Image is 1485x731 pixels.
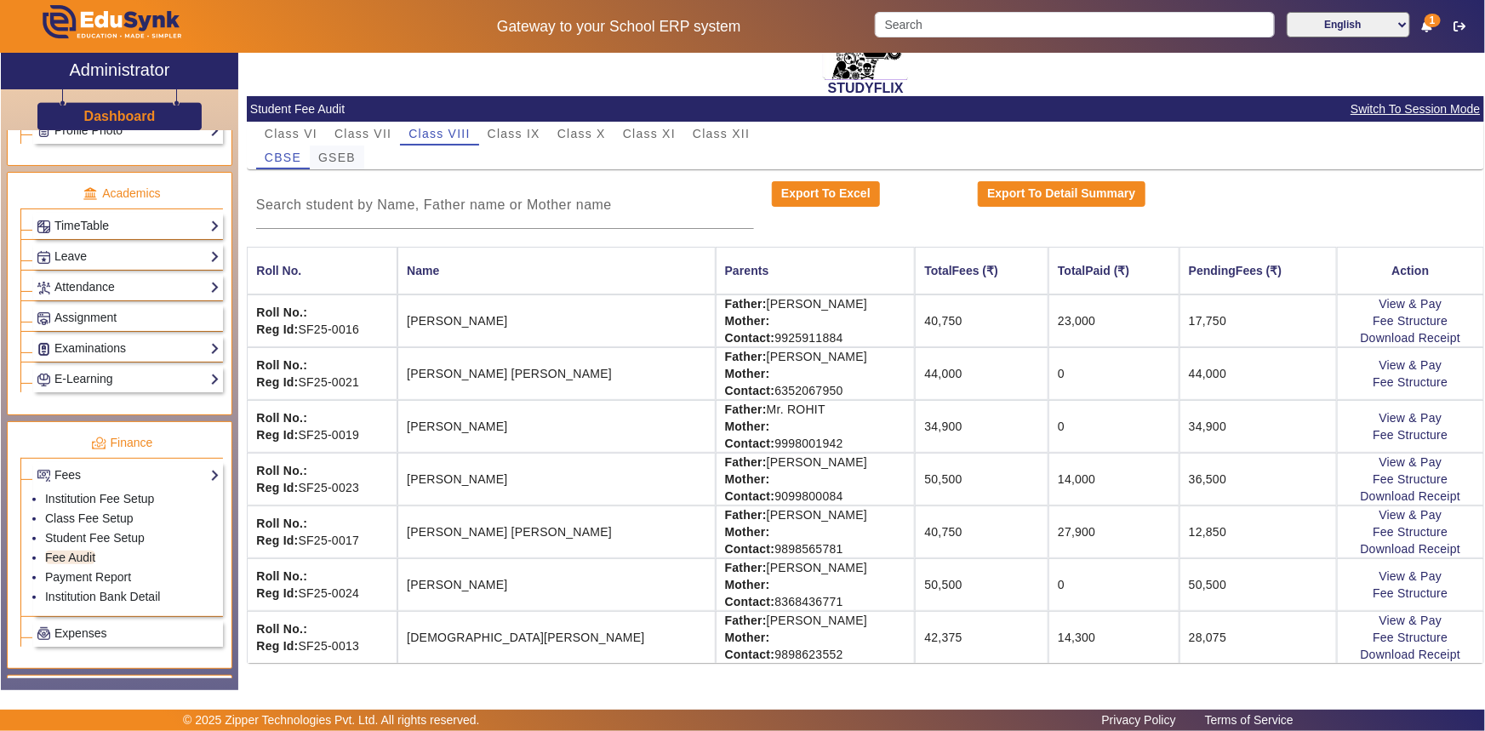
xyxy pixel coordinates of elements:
[725,472,770,486] strong: Mother:
[1058,261,1129,280] div: TotalPaid (₹)
[1048,453,1179,505] td: 14,000
[1373,472,1448,486] a: Fee Structure
[256,375,298,389] strong: Reg Id:
[1373,586,1448,600] a: Fee Structure
[256,306,307,319] strong: Roll No.:
[256,464,307,477] strong: Roll No.:
[397,400,715,453] td: [PERSON_NAME]
[915,294,1048,347] td: 40,750
[256,323,298,336] strong: Reg Id:
[54,626,106,640] span: Expenses
[37,308,220,328] a: Assignment
[83,107,157,125] a: Dashboard
[256,622,307,636] strong: Roll No.:
[623,128,676,140] span: Class XI
[875,12,1274,37] input: Search
[725,525,770,539] strong: Mother:
[915,505,1048,558] td: 40,750
[1373,375,1448,389] a: Fee Structure
[1425,14,1441,27] span: 1
[1379,569,1442,583] a: View & Pay
[380,18,857,36] h5: Gateway to your School ERP system
[1048,400,1179,453] td: 0
[247,347,397,400] td: SF25-0021
[397,294,715,347] td: [PERSON_NAME]
[1179,611,1337,663] td: 28,075
[247,80,1484,96] h2: STUDYFLIX
[256,428,298,442] strong: Reg Id:
[725,595,775,608] strong: Contact:
[1373,525,1448,539] a: Fee Structure
[265,128,317,140] span: Class VI
[725,648,775,661] strong: Contact:
[725,578,770,591] strong: Mother:
[725,331,775,345] strong: Contact:
[45,492,154,505] a: Institution Fee Setup
[54,311,117,324] span: Assignment
[397,558,715,611] td: [PERSON_NAME]
[247,453,397,505] td: SF25-0023
[247,294,397,347] td: SF25-0016
[488,128,540,140] span: Class IX
[247,611,397,663] td: SF25-0013
[1361,331,1461,345] a: Download Receipt
[397,505,715,558] td: [PERSON_NAME] [PERSON_NAME]
[1373,314,1448,328] a: Fee Structure
[693,128,750,140] span: Class XII
[1048,505,1179,558] td: 27,900
[256,534,298,547] strong: Reg Id:
[397,347,715,400] td: [PERSON_NAME] [PERSON_NAME]
[1189,261,1328,280] div: PendingFees (₹)
[716,247,916,294] th: Parents
[716,453,916,505] td: [PERSON_NAME] 9099800084
[397,611,715,663] td: [DEMOGRAPHIC_DATA][PERSON_NAME]
[247,558,397,611] td: SF25-0024
[1361,542,1461,556] a: Download Receipt
[37,624,220,643] a: Expenses
[265,151,301,163] span: CBSE
[83,186,98,202] img: academic.png
[725,489,775,503] strong: Contact:
[1350,100,1481,119] span: Switch To Session Mode
[84,108,156,124] h3: Dashboard
[91,436,106,451] img: finance.png
[1179,347,1337,400] td: 44,000
[45,590,160,603] a: Institution Bank Detail
[725,542,775,556] strong: Contact:
[716,611,916,663] td: [PERSON_NAME] 9898623552
[256,517,307,530] strong: Roll No.:
[978,181,1145,207] button: Export To Detail Summary
[1189,261,1282,280] div: PendingFees (₹)
[915,453,1048,505] td: 50,500
[1379,411,1442,425] a: View & Pay
[37,627,50,640] img: Payroll.png
[1373,428,1448,442] a: Fee Structure
[716,294,916,347] td: [PERSON_NAME] 9925911884
[70,60,170,80] h2: Administrator
[1373,631,1448,644] a: Fee Structure
[256,481,298,494] strong: Reg Id:
[256,358,307,372] strong: Roll No.:
[1058,261,1170,280] div: TotalPaid (₹)
[37,312,50,325] img: Assignments.png
[1179,505,1337,558] td: 12,850
[725,631,770,644] strong: Mother:
[725,420,770,433] strong: Mother:
[716,347,916,400] td: [PERSON_NAME] 6352067950
[1337,247,1484,294] th: Action
[725,367,770,380] strong: Mother:
[1179,400,1337,453] td: 34,900
[247,96,1484,122] mat-card-header: Student Fee Audit
[20,185,223,203] p: Academics
[725,297,767,311] strong: Father:
[1361,489,1461,503] a: Download Receipt
[725,614,767,627] strong: Father:
[256,586,298,600] strong: Reg Id:
[183,711,480,729] p: © 2025 Zipper Technologies Pvt. Ltd. All rights reserved.
[256,261,388,280] div: Roll No.
[256,195,754,215] input: Search student by Name, Father name or Mother name
[725,384,775,397] strong: Contact:
[20,434,223,452] p: Finance
[334,128,391,140] span: Class VII
[1379,614,1442,627] a: View & Pay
